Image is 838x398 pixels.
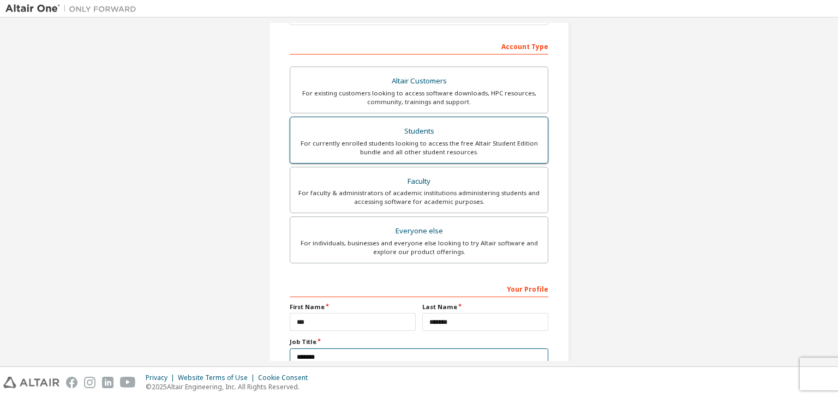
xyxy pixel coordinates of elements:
div: Privacy [146,373,178,382]
div: Your Profile [290,280,548,297]
img: facebook.svg [66,377,77,388]
div: Students [297,124,541,139]
div: Faculty [297,174,541,189]
img: instagram.svg [84,377,95,388]
img: Altair One [5,3,142,14]
img: youtube.svg [120,377,136,388]
div: For currently enrolled students looking to access the free Altair Student Edition bundle and all ... [297,139,541,156]
div: Altair Customers [297,74,541,89]
label: Job Title [290,337,548,346]
div: Account Type [290,37,548,55]
div: Everyone else [297,224,541,239]
img: altair_logo.svg [3,377,59,388]
div: Website Terms of Use [178,373,258,382]
div: For individuals, businesses and everyone else looking to try Altair software and explore our prod... [297,239,541,256]
img: linkedin.svg [102,377,113,388]
div: Cookie Consent [258,373,314,382]
label: First Name [290,303,416,311]
label: Last Name [422,303,548,311]
div: For existing customers looking to access software downloads, HPC resources, community, trainings ... [297,89,541,106]
div: For faculty & administrators of academic institutions administering students and accessing softwa... [297,189,541,206]
p: © 2025 Altair Engineering, Inc. All Rights Reserved. [146,382,314,391]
